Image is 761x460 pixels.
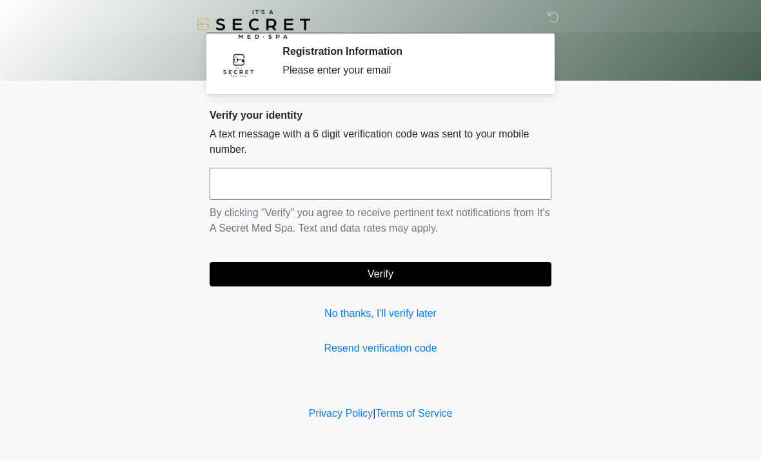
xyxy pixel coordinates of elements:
[309,408,373,419] a: Privacy Policy
[210,341,551,356] a: Resend verification code
[210,205,551,236] p: By clicking "Verify" you agree to receive pertinent text notifications from It's A Secret Med Spa...
[282,63,532,78] div: Please enter your email
[210,306,551,321] a: No thanks, I'll verify later
[210,109,551,121] h2: Verify your identity
[210,262,551,286] button: Verify
[373,408,375,419] a: |
[219,45,258,84] img: Agent Avatar
[210,126,551,157] p: A text message with a 6 digit verification code was sent to your mobile number.
[282,45,532,57] h2: Registration Information
[197,10,310,39] img: It's A Secret Med Spa Logo
[375,408,452,419] a: Terms of Service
